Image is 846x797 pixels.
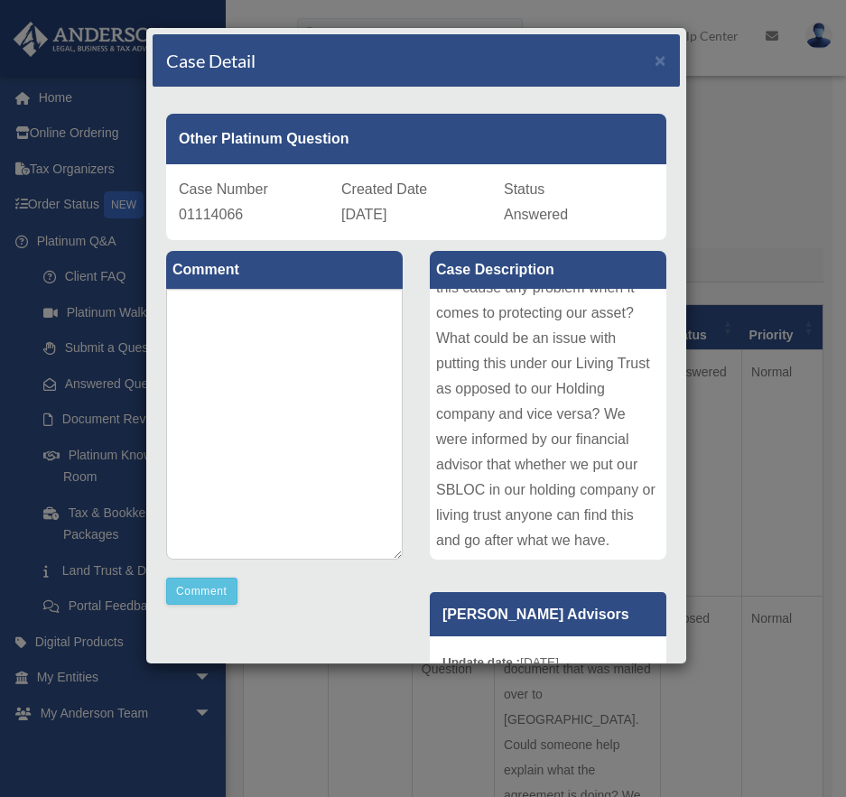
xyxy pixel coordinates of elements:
[341,207,386,222] span: [DATE]
[442,655,520,669] b: Update date :
[166,578,237,605] button: Comment
[504,207,568,222] span: Answered
[504,181,544,197] span: Status
[430,592,666,636] p: [PERSON_NAME] Advisors
[341,181,427,197] span: Created Date
[430,289,666,560] div: We are working with our financial advisor to set-up a SBLOC. It is currently under our holding co...
[442,655,559,669] small: [DATE]
[166,114,666,164] div: Other Platinum Question
[655,51,666,70] button: Close
[655,50,666,70] span: ×
[179,181,268,197] span: Case Number
[166,251,403,289] label: Comment
[430,251,666,289] label: Case Description
[166,48,256,73] h4: Case Detail
[179,207,243,222] span: 01114066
